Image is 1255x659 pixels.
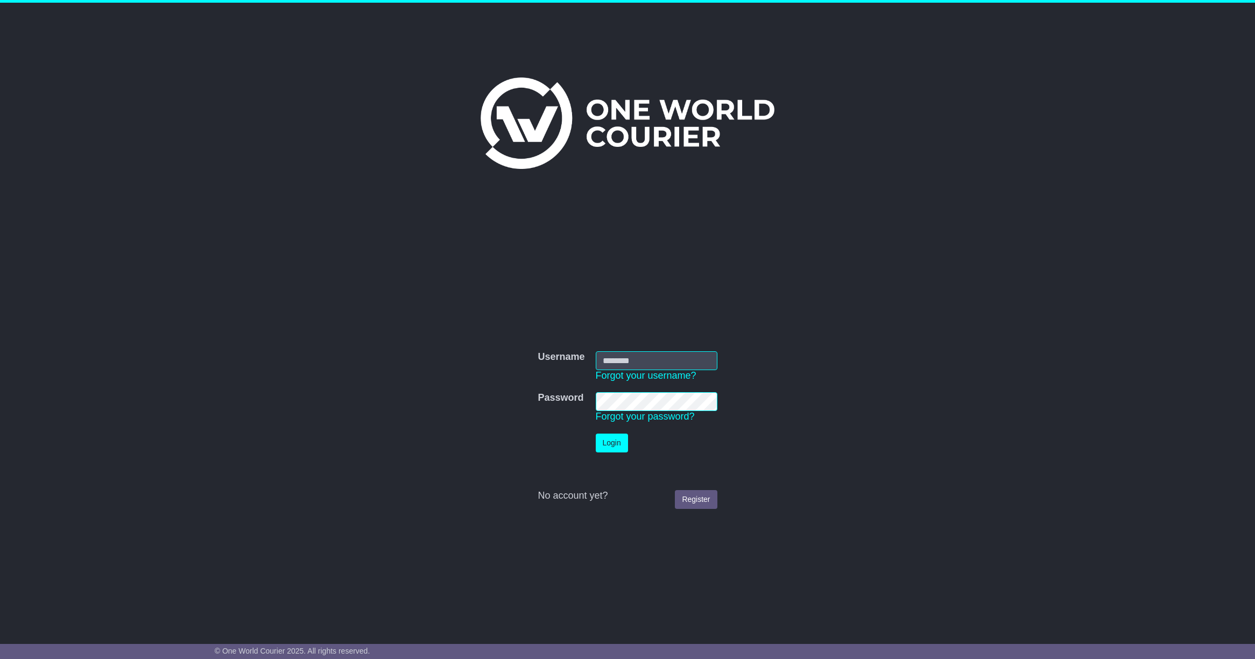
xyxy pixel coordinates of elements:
[538,351,584,363] label: Username
[538,490,717,502] div: No account yet?
[215,647,370,655] span: © One World Courier 2025. All rights reserved.
[538,392,583,404] label: Password
[675,490,717,509] a: Register
[596,434,628,452] button: Login
[596,370,696,381] a: Forgot your username?
[596,411,695,422] a: Forgot your password?
[481,77,774,169] img: One World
